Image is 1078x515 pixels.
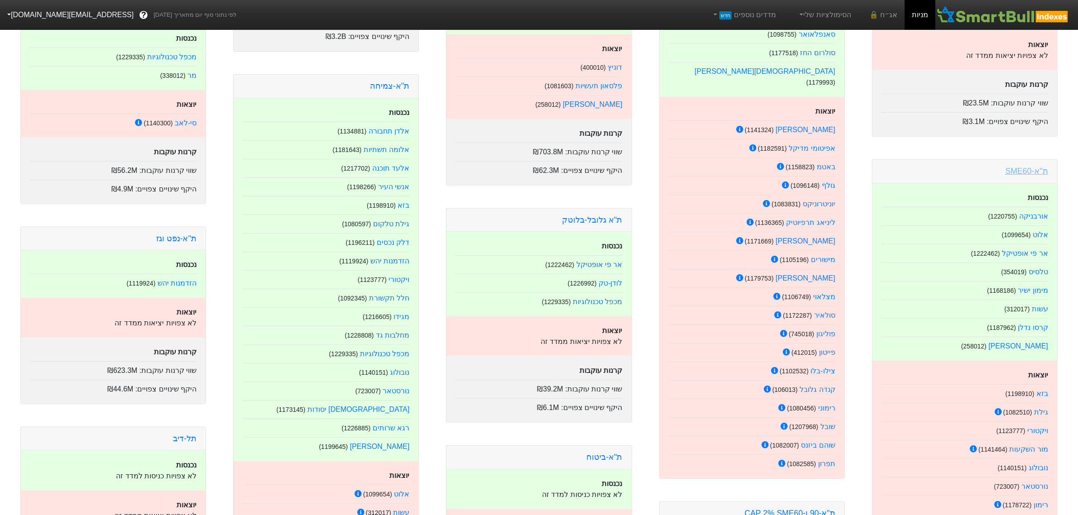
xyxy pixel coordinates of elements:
a: גילת טלקום [373,220,409,228]
a: דוניץ [608,63,623,71]
small: ( 1106749 ) [782,293,811,300]
span: ₪44.6M [107,385,133,393]
a: [DEMOGRAPHIC_DATA] יסודות [307,405,409,413]
small: ( 354019 ) [1001,268,1026,276]
strong: קרנות עוקבות [580,367,622,374]
a: מדדים נוספיםחדש [708,6,780,24]
a: סי-לאב [175,119,196,127]
strong: נכנסות [176,261,196,268]
a: אלעד תוכנה [372,164,409,172]
a: ת''א-צמיחה [370,81,410,91]
small: ( 400010 ) [580,64,606,71]
small: ( 1141324 ) [745,126,774,134]
strong: קרנות עוקבות [1006,81,1048,88]
span: ₪56.2M [111,167,137,174]
small: ( 1179753 ) [745,275,774,282]
small: ( 1172287 ) [783,312,812,319]
strong: יוצאות [177,501,196,509]
a: נורסטאר [383,387,409,395]
strong: נכנסות [1028,194,1048,201]
strong: יוצאות [389,472,409,479]
small: ( 1179993 ) [806,79,835,86]
small: ( 1178722 ) [1003,501,1032,509]
a: סולאיר [814,311,835,319]
small: ( 1226885 ) [342,424,371,432]
a: אר פי אופטיקל [576,261,623,268]
small: ( 1187962 ) [987,324,1016,331]
div: היקף שינויים צפויים : [455,161,622,176]
a: אלוט [1033,231,1048,238]
small: ( 106013 ) [772,386,798,393]
small: ( 1092345 ) [338,295,367,302]
div: שווי קרנות עוקבות : [455,380,622,395]
span: ₪4.9M [111,185,134,193]
a: טלסיס [1029,268,1048,276]
a: אר פי אופטיקל [1002,249,1048,257]
small: ( 1082585 ) [787,460,816,467]
a: קרסו נדלן [1018,324,1048,331]
small: ( 1099654 ) [1002,231,1031,238]
a: אלדן תחבורה [369,127,409,135]
small: ( 1222462 ) [971,250,1000,257]
div: שווי קרנות עוקבות : [30,361,196,376]
small: ( 338012 ) [160,72,186,79]
a: סולרום החז [800,49,835,57]
small: ( 1220755 ) [988,213,1017,220]
a: רימון [1034,501,1048,509]
strong: נכנסות [602,480,623,487]
small: ( 1196211 ) [346,239,375,246]
small: ( 1082007 ) [770,442,799,449]
small: ( 1140151 ) [998,464,1027,472]
div: היקף שינויים צפויים : [243,27,409,42]
small: ( 1199645 ) [319,443,348,450]
small: ( 1098755 ) [768,31,797,38]
a: פלסאון תעשיות [575,82,622,90]
strong: יוצאות [177,308,196,316]
small: ( 1217702 ) [341,165,370,172]
small: ( 1123777 ) [358,276,387,283]
small: ( 258012 ) [961,343,987,350]
strong: נכנסות [602,242,623,250]
a: הזדמנות יהש [158,279,196,287]
a: ליניאג תרפיוטיק [786,219,835,226]
a: ת''א-SME60 [1006,167,1048,176]
small: ( 1228808 ) [345,332,374,339]
strong: יוצאות [1028,371,1048,379]
p: לא צפויות כניסות למדד זה [30,471,196,482]
small: ( 1207968 ) [790,423,819,430]
a: חלל תקשורת [369,294,409,302]
strong: קרנות עוקבות [580,129,622,137]
small: ( 1102532 ) [780,367,809,375]
small: ( 1083831 ) [772,200,801,208]
a: מחלבות גד [376,331,409,339]
a: ויקטורי [1027,427,1048,434]
a: מישורים [811,256,835,263]
a: מכפל טכנולוגיות [573,298,622,305]
small: ( 312017 ) [1004,305,1030,313]
a: מגידו [393,313,409,320]
div: היקף שינויים צפויים : [30,180,196,195]
div: היקף שינויים צפויים : [30,380,196,395]
a: [PERSON_NAME] [776,126,835,134]
a: תל-דיב [173,434,196,443]
a: [PERSON_NAME] [776,237,835,245]
small: ( 1198910 ) [367,202,396,209]
small: ( 1229335 ) [329,350,358,358]
a: [PERSON_NAME] [563,100,623,108]
small: ( 1222462 ) [545,261,574,268]
strong: נכנסות [389,109,409,116]
small: ( 1119924 ) [126,280,155,287]
a: נורסטאר [1021,482,1048,490]
a: שובל [820,423,835,430]
strong: יוצאות [177,100,196,108]
a: רגא שרותים [373,424,409,432]
strong: יוצאות [1028,41,1048,48]
a: מימון ישיר [1018,286,1048,294]
span: ? [141,9,146,21]
small: ( 723007 ) [355,387,381,395]
small: ( 1123777 ) [997,427,1025,434]
small: ( 1096148 ) [791,182,820,189]
small: ( 1140151 ) [359,369,388,376]
p: לא צפויות יציאות ממדד זה [30,318,196,329]
a: ת''א גלובל-בלוטק [562,215,622,224]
